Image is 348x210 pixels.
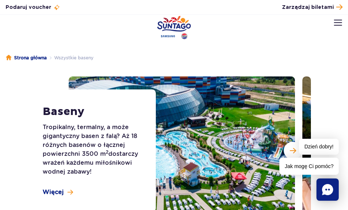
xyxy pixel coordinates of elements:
[6,4,51,11] span: Podaruj voucher
[47,54,93,62] li: Wszystkie baseny
[6,54,47,62] a: Strona główna
[316,178,339,201] div: Chat
[279,158,339,175] span: Jak mogę Ci pomóc?
[43,188,73,196] a: Więcej
[282,4,334,11] span: Zarządzaj biletami
[43,105,145,118] h1: Baseny
[282,2,342,12] a: Zarządzaj biletami
[157,16,191,39] a: Park of Poland
[106,149,108,155] sup: 2
[43,123,145,176] p: Tropikalny, termalny, a może gigantyczny basen z falą? Aż 18 różnych basenów o łącznej powierzchn...
[334,20,342,26] img: Open menu
[299,139,339,155] span: Dzień dobry!
[6,4,60,11] a: Podaruj voucher
[43,188,64,196] span: Więcej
